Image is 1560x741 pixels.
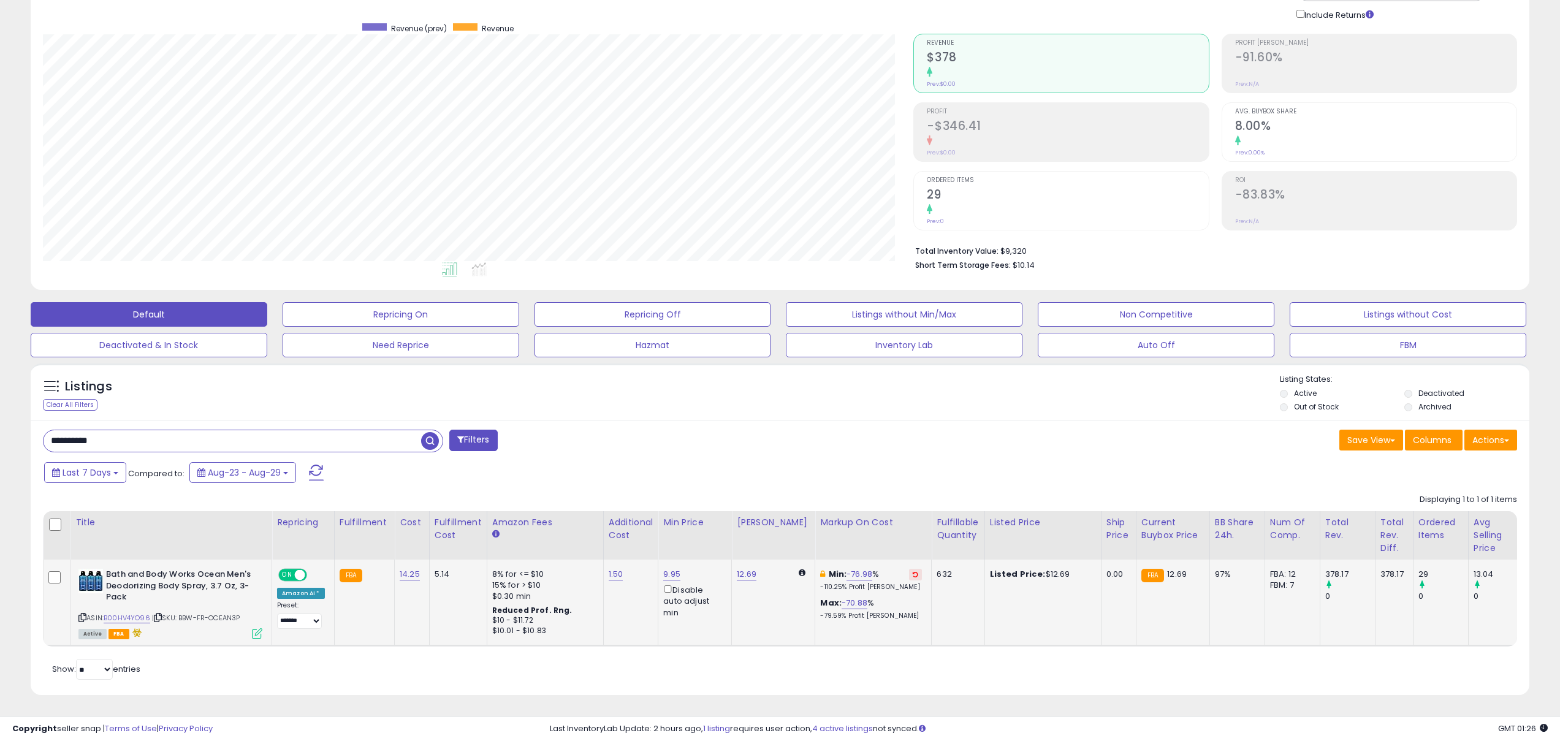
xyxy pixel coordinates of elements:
[927,149,956,156] small: Prev: $0.00
[78,569,262,637] div: ASIN:
[492,591,594,602] div: $0.30 min
[927,177,1208,184] span: Ordered Items
[189,462,296,483] button: Aug-23 - Aug-29
[208,466,281,479] span: Aug-23 - Aug-29
[106,569,255,606] b: Bath and Body Works Ocean Men's Deodorizing Body Spray, 3.7 Oz, 3-Pack
[277,588,325,599] div: Amazon AI *
[492,580,594,591] div: 15% for > $10
[340,569,362,582] small: FBA
[1141,569,1164,582] small: FBA
[1380,516,1408,555] div: Total Rev. Diff.
[305,570,325,580] span: OFF
[1235,188,1516,204] h2: -83.83%
[1038,302,1274,327] button: Non Competitive
[492,605,573,615] b: Reduced Prof. Rng.
[1235,177,1516,184] span: ROI
[65,378,112,395] h5: Listings
[535,333,771,357] button: Hazmat
[1418,569,1468,580] div: 29
[937,516,979,542] div: Fulfillable Quantity
[1290,333,1526,357] button: FBM
[449,430,497,451] button: Filters
[609,568,623,580] a: 1.50
[104,613,150,623] a: B00HV4YO96
[31,333,267,357] button: Deactivated & In Stock
[1167,568,1187,580] span: 12.69
[927,40,1208,47] span: Revenue
[400,516,424,529] div: Cost
[820,569,922,591] div: %
[820,597,842,609] b: Max:
[703,723,730,734] a: 1 listing
[820,598,922,620] div: %
[108,629,129,639] span: FBA
[1420,494,1517,506] div: Displaying 1 to 1 of 1 items
[1380,569,1404,580] div: 378.17
[927,188,1208,204] h2: 29
[152,613,240,623] span: | SKU: BBW-FR-OCEAN3P
[1290,302,1526,327] button: Listings without Cost
[1106,569,1127,580] div: 0.00
[492,529,500,540] small: Amazon Fees.
[1270,516,1315,542] div: Num of Comp.
[842,597,867,609] a: -70.88
[1418,401,1452,412] label: Archived
[400,568,420,580] a: 14.25
[1235,218,1259,225] small: Prev: N/A
[1235,40,1516,47] span: Profit [PERSON_NAME]
[1325,591,1375,602] div: 0
[277,601,325,629] div: Preset:
[829,568,847,580] b: Min:
[1339,430,1403,450] button: Save View
[1474,591,1523,602] div: 0
[63,466,111,479] span: Last 7 Days
[78,569,103,593] img: 41Ls1+Z4JzL._SL40_.jpg
[78,629,107,639] span: All listings currently available for purchase on Amazon
[105,723,157,734] a: Terms of Use
[737,516,810,529] div: [PERSON_NAME]
[44,462,126,483] button: Last 7 Days
[663,516,726,529] div: Min Price
[1325,516,1370,542] div: Total Rev.
[927,218,944,225] small: Prev: 0
[737,568,756,580] a: 12.69
[820,612,922,620] p: -79.59% Profit [PERSON_NAME]
[1235,50,1516,67] h2: -91.60%
[847,568,872,580] a: -76.98
[159,723,213,734] a: Privacy Policy
[609,516,653,542] div: Additional Cost
[435,516,482,542] div: Fulfillment Cost
[1418,591,1468,602] div: 0
[663,583,722,618] div: Disable auto adjust min
[1464,430,1517,450] button: Actions
[1235,80,1259,88] small: Prev: N/A
[915,246,999,256] b: Total Inventory Value:
[1235,119,1516,135] h2: 8.00%
[915,260,1011,270] b: Short Term Storage Fees:
[128,468,185,479] span: Compared to:
[927,80,956,88] small: Prev: $0.00
[280,570,295,580] span: ON
[820,516,926,529] div: Markup on Cost
[1498,723,1548,734] span: 2025-09-6 01:26 GMT
[927,108,1208,115] span: Profit
[283,333,519,357] button: Need Reprice
[1215,516,1260,542] div: BB Share 24h.
[663,568,680,580] a: 9.95
[927,119,1208,135] h2: -$346.41
[1270,569,1311,580] div: FBA: 12
[550,723,1548,735] div: Last InventoryLab Update: 2 hours ago, requires user action, not synced.
[786,333,1022,357] button: Inventory Lab
[31,302,267,327] button: Default
[990,569,1092,580] div: $12.69
[1405,430,1463,450] button: Columns
[1215,569,1255,580] div: 97%
[1141,516,1204,542] div: Current Buybox Price
[492,569,594,580] div: 8% for <= $10
[391,23,447,34] span: Revenue (prev)
[492,626,594,636] div: $10.01 - $10.83
[815,511,932,560] th: The percentage added to the cost of goods (COGS) that forms the calculator for Min & Max prices.
[1235,149,1265,156] small: Prev: 0.00%
[1038,333,1274,357] button: Auto Off
[937,569,975,580] div: 632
